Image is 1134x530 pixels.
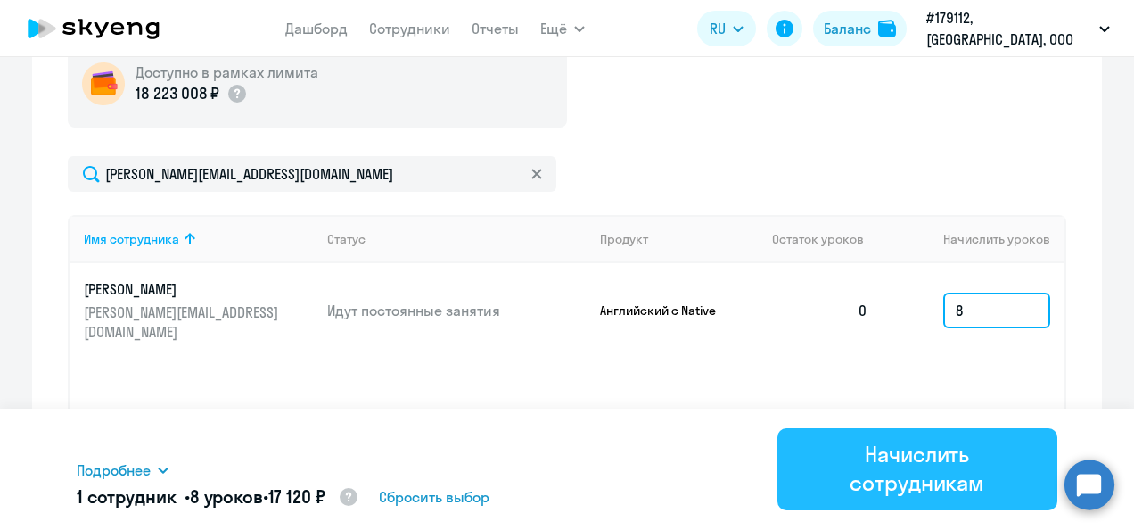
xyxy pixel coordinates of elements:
p: Английский с Native [600,302,734,319]
div: Остаток уроков [772,231,883,247]
div: Имя сотрудника [84,231,313,247]
span: 17 120 ₽ [268,485,325,508]
button: RU [697,11,756,46]
a: Сотрудники [369,20,450,37]
input: Поиск по имени, email, продукту или статусу [68,156,556,192]
button: #179112, [GEOGRAPHIC_DATA], ООО [917,7,1119,50]
h5: 1 сотрудник • • [77,484,359,511]
div: Статус [327,231,586,247]
div: Имя сотрудника [84,231,179,247]
button: Балансbalance [813,11,907,46]
a: Дашборд [285,20,348,37]
span: Ещё [540,18,567,39]
div: Статус [327,231,366,247]
button: Начислить сотрудникам [777,428,1058,510]
h5: Доступно в рамках лимита [136,62,318,82]
p: #179112, [GEOGRAPHIC_DATA], ООО [926,7,1092,50]
a: Отчеты [472,20,519,37]
th: Начислить уроков [883,215,1064,263]
p: [PERSON_NAME] [84,279,283,299]
div: Начислить сотрудникам [802,440,1033,497]
div: Баланс [824,18,871,39]
div: Продукт [600,231,759,247]
a: [PERSON_NAME][PERSON_NAME][EMAIL_ADDRESS][DOMAIN_NAME] [84,279,313,342]
span: Сбросить выбор [379,486,489,508]
span: 8 уроков [190,485,263,508]
span: Остаток уроков [772,231,864,247]
p: [PERSON_NAME][EMAIL_ADDRESS][DOMAIN_NAME] [84,302,283,342]
span: RU [710,18,726,39]
div: Продукт [600,231,648,247]
p: Идут постоянные занятия [327,301,586,320]
span: Подробнее [77,460,151,481]
button: Ещё [540,11,585,46]
td: 0 [758,263,883,358]
img: balance [878,20,896,37]
p: 18 223 008 ₽ [136,82,219,105]
img: wallet-circle.png [82,62,125,105]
